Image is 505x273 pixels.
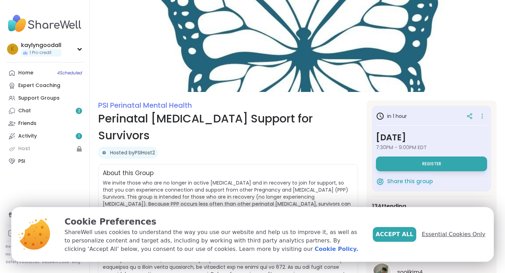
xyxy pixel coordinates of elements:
[72,260,80,265] a: Blog
[11,45,14,54] span: k
[376,112,407,120] h3: in 1 hour
[18,107,31,114] div: Chat
[6,155,84,168] a: PSI
[387,178,433,186] span: Share this group
[376,174,433,189] button: Share this group
[422,230,485,239] span: Essential Cookies Only
[422,161,441,167] span: Register
[65,215,362,228] p: Cookie Preferences
[18,69,33,76] div: Home
[18,82,60,89] div: Expert Coaching
[376,157,487,171] button: Register
[42,260,69,265] a: Redeem Code
[98,100,192,110] a: PSI Perinatal Mental Health
[376,144,487,151] span: 7:30PM - 9:00PM EDT
[6,260,39,265] a: Safety Resources
[65,228,362,253] p: ShareWell uses cookies to understand the way you use our website and help us to improve it, as we...
[6,117,84,130] a: Friends
[6,11,84,36] img: ShareWell Nav Logo
[6,79,84,92] a: Expert Coaching
[18,158,25,165] div: PSI
[6,67,84,79] a: Home4Scheduled
[372,202,406,211] span: 13 Attending
[18,95,60,102] div: Support Groups
[376,177,384,186] img: ShareWell Logomark
[6,105,84,117] a: Chat2
[18,145,30,152] div: Host
[6,130,84,142] a: Activity1
[78,108,80,114] span: 2
[103,169,154,178] h2: About this Group
[110,149,155,156] a: Hosted byPSIHost2
[6,142,84,155] a: Host
[98,110,358,144] h1: Perinatal [MEDICAL_DATA] Support for Survivors
[376,230,413,239] span: Accept All
[21,41,61,49] div: kaylyngoodall
[376,131,487,144] h3: [DATE]
[29,50,52,56] span: 1 Pro credit
[315,245,358,253] a: Cookie Policy.
[18,120,36,127] div: Friends
[57,70,82,76] span: 4 Scheduled
[101,149,108,156] img: PSIHost2
[18,133,37,140] div: Activity
[373,227,416,242] button: Accept All
[6,92,84,105] a: Support Groups
[78,133,80,139] span: 1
